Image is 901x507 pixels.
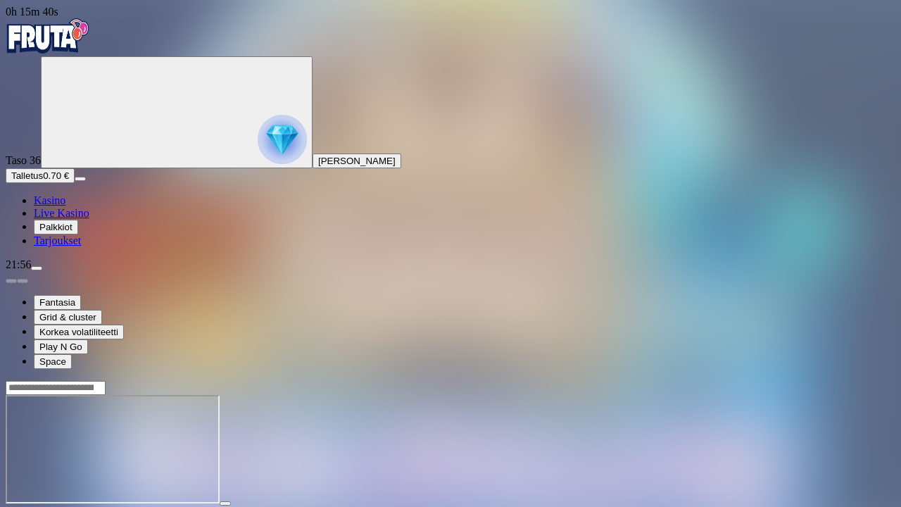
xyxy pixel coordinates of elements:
[6,18,90,54] img: Fruta
[34,295,81,310] button: Fantasia
[6,18,895,247] nav: Primary
[6,194,895,247] nav: Main menu
[41,56,313,168] button: reward progress
[6,258,31,270] span: 21:56
[31,266,42,270] button: menu
[318,156,396,166] span: [PERSON_NAME]
[39,297,75,308] span: Fantasia
[6,279,17,283] button: prev slide
[6,381,106,395] input: Search
[75,177,86,181] button: menu
[6,44,90,56] a: Fruta
[34,234,81,246] a: Tarjoukset
[313,154,401,168] button: [PERSON_NAME]
[39,312,96,323] span: Grid & cluster
[43,170,69,181] span: 0.70 €
[258,115,307,164] img: reward progress
[34,194,65,206] a: Kasino
[6,6,58,18] span: user session time
[6,154,41,166] span: Taso 36
[34,207,89,219] a: Live Kasino
[34,354,72,369] button: Space
[39,327,118,337] span: Korkea volatiliteetti
[39,356,66,367] span: Space
[17,279,28,283] button: next slide
[34,220,78,234] button: Palkkiot
[34,325,124,339] button: Korkea volatiliteetti
[6,395,220,503] iframe: Reactoonz
[6,168,75,183] button: Talletusplus icon0.70 €
[11,170,43,181] span: Talletus
[34,339,88,354] button: Play N Go
[39,342,82,352] span: Play N Go
[34,310,102,325] button: Grid & cluster
[39,222,73,232] span: Palkkiot
[220,501,231,506] button: play icon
